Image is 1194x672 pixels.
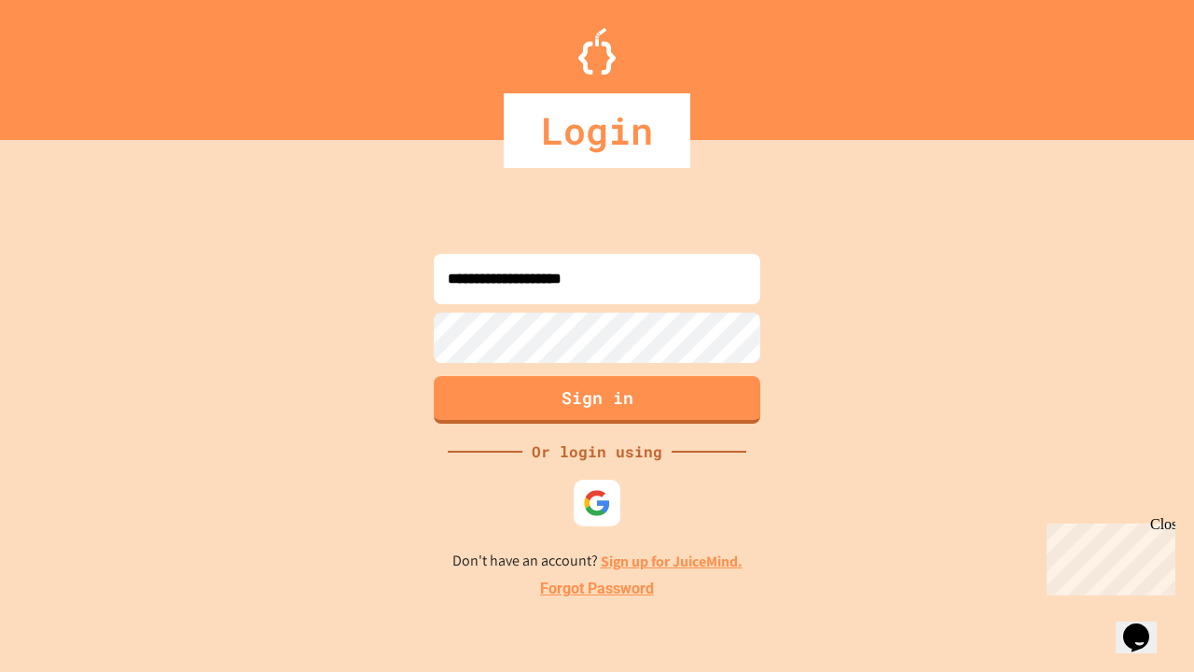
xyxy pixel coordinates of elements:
button: Sign in [434,376,760,424]
iframe: chat widget [1116,597,1175,653]
div: Chat with us now!Close [7,7,129,119]
iframe: chat widget [1039,516,1175,595]
img: google-icon.svg [583,489,611,517]
img: Logo.svg [578,28,616,75]
p: Don't have an account? [452,550,743,573]
a: Forgot Password [540,578,654,600]
div: Or login using [522,441,672,463]
a: Sign up for JuiceMind. [601,552,743,571]
div: Login [504,93,690,168]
